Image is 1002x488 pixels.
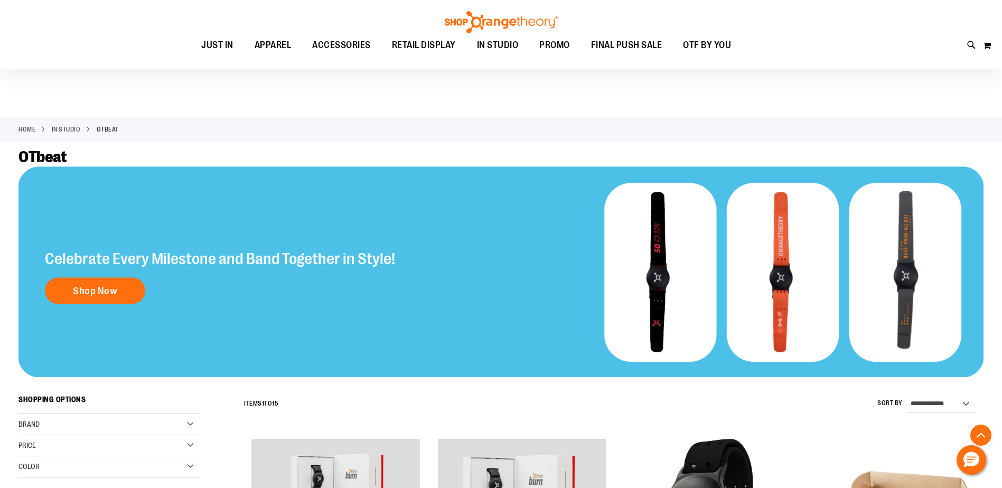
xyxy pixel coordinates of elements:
a: OTF BY YOU [672,33,742,58]
a: FINAL PUSH SALE [580,33,673,58]
strong: Shopping Options [18,390,200,414]
span: Shop Now [73,285,117,297]
span: RETAIL DISPLAY [392,33,456,57]
a: IN STUDIO [466,33,529,57]
span: Price [18,441,36,449]
span: FINAL PUSH SALE [591,33,662,57]
a: Home [18,125,35,134]
span: IN STUDIO [477,33,519,57]
strong: OTbeat [97,125,119,134]
a: APPAREL [244,33,302,58]
button: Hello, have a question? Let’s chat. [957,445,986,475]
span: 1 [262,400,265,407]
a: ACCESSORIES [302,33,381,58]
span: APPAREL [255,33,292,57]
span: JUST IN [201,33,233,57]
span: OTF BY YOU [683,33,731,57]
a: JUST IN [191,33,244,58]
a: RETAIL DISPLAY [381,33,466,58]
h2: Celebrate Every Milestone and Band Together in Style! [45,250,395,267]
span: OTbeat [18,148,66,166]
button: Back To Top [970,425,991,446]
a: PROMO [529,33,580,58]
span: 15 [272,400,278,407]
span: Color [18,462,40,471]
a: IN STUDIO [52,125,81,134]
img: Shop Orangetheory [443,11,559,33]
h2: Items to [244,396,278,412]
label: Sort By [877,399,903,408]
span: PROMO [539,33,570,57]
span: ACCESSORIES [312,33,371,57]
a: Shop Now [45,278,145,304]
span: Brand [18,420,40,428]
